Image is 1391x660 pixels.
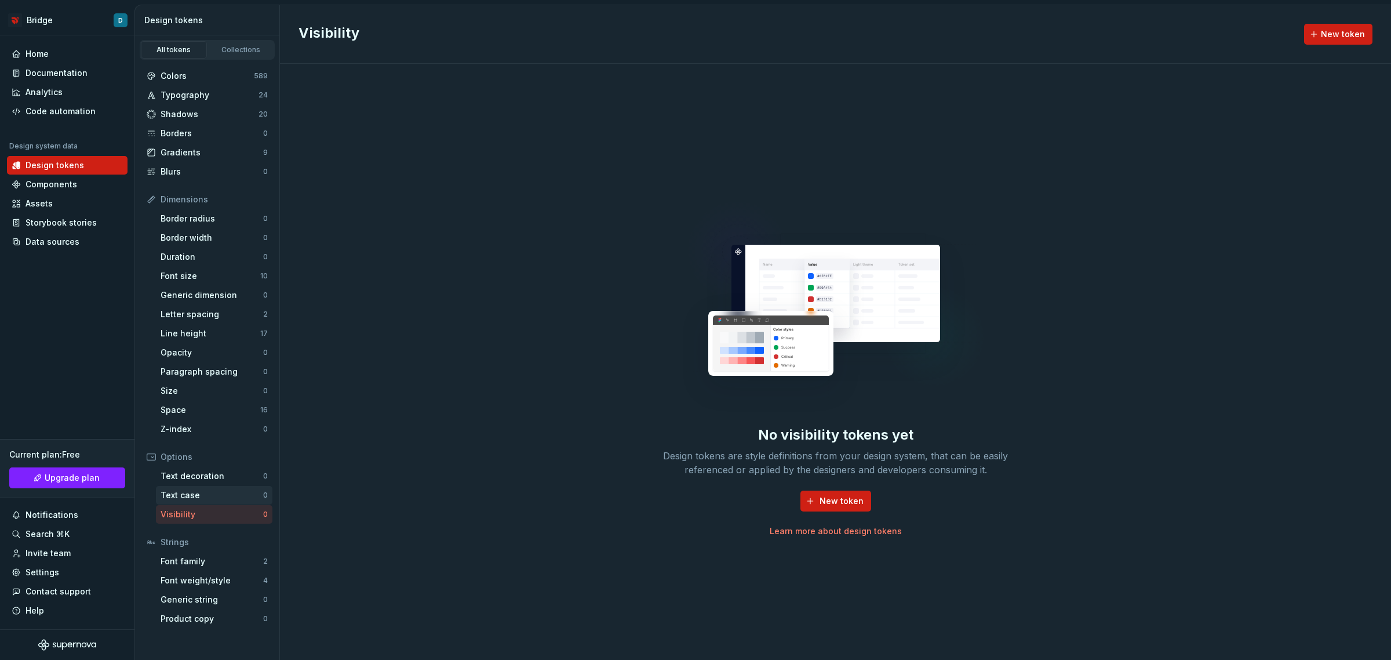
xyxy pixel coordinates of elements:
[254,71,268,81] div: 589
[7,233,128,251] a: Data sources
[156,382,272,400] a: Size0
[263,386,268,396] div: 0
[26,567,59,578] div: Settings
[263,491,268,500] div: 0
[7,525,128,543] button: Search ⌘K
[7,102,128,121] a: Code automation
[263,348,268,357] div: 0
[161,213,263,224] div: Border radius
[156,286,272,304] a: Generic dimension0
[1321,28,1365,40] span: New token
[161,128,263,139] div: Borders
[260,405,268,415] div: 16
[156,571,272,590] a: Font weight/style4
[142,143,272,162] a: Gradients9
[161,509,263,520] div: Visibility
[161,108,258,120] div: Shadows
[263,252,268,262] div: 0
[161,536,268,548] div: Strings
[161,251,263,263] div: Duration
[7,582,128,601] button: Contact support
[1304,24,1372,45] button: New token
[145,45,203,55] div: All tokens
[142,67,272,85] a: Colors589
[258,90,268,100] div: 24
[161,232,263,244] div: Border width
[156,552,272,571] a: Font family2
[156,362,272,381] a: Paragraph spacing0
[156,343,272,362] a: Opacity0
[7,544,128,563] a: Invite team
[156,267,272,285] a: Font size10
[263,595,268,604] div: 0
[7,213,128,232] a: Storybook stories
[161,594,263,605] div: Generic string
[2,8,132,32] button: BridgeD
[38,639,96,651] svg: Supernova Logo
[26,528,70,540] div: Search ⌘K
[263,425,268,434] div: 0
[26,48,49,60] div: Home
[156,610,272,628] a: Product copy0
[161,613,263,625] div: Product copy
[9,467,125,488] a: Upgrade plan
[161,404,260,416] div: Space
[156,401,272,419] a: Space16
[212,45,270,55] div: Collections
[820,495,864,507] span: New token
[161,489,263,501] div: Text case
[161,366,263,378] div: Paragraph spacing
[7,45,128,63] a: Home
[156,305,272,324] a: Letter spacing2
[263,557,268,566] div: 2
[161,194,268,205] div: Dimensions
[258,110,268,119] div: 20
[260,271,268,281] div: 10
[9,449,125,460] div: Current plan : Free
[161,166,263,177] div: Blurs
[7,506,128,524] button: Notifications
[161,575,263,586] div: Font weight/style
[161,451,268,463] div: Options
[26,236,79,248] div: Data sources
[156,229,272,247] a: Border width0
[263,510,268,519] div: 0
[7,194,128,213] a: Assets
[161,470,263,482] div: Text decoration
[263,367,268,376] div: 0
[650,449,1021,477] div: Design tokens are style definitions from your design system, that can be easily referenced or app...
[26,179,77,190] div: Components
[161,423,263,435] div: Z-index
[263,614,268,623] div: 0
[156,486,272,505] a: Text case0
[161,309,263,320] div: Letter spacing
[770,525,902,537] a: Learn more about design tokens
[161,70,254,82] div: Colors
[161,556,263,567] div: Font family
[26,86,63,98] div: Analytics
[263,148,268,157] div: 9
[156,467,272,485] a: Text decoration0
[161,385,263,397] div: Size
[263,129,268,138] div: 0
[142,162,272,181] a: Blurs0
[26,106,96,117] div: Code automation
[263,576,268,585] div: 4
[156,420,272,438] a: Z-index0
[9,142,78,151] div: Design system data
[26,509,78,521] div: Notifications
[144,14,275,26] div: Design tokens
[263,233,268,242] div: 0
[26,605,44,617] div: Help
[142,124,272,143] a: Borders0
[26,67,88,79] div: Documentation
[7,83,128,101] a: Analytics
[8,13,22,27] img: 3f850d6b-8361-4b34-8a82-b945b4d8a89b.png
[260,329,268,338] div: 17
[263,214,268,223] div: 0
[27,14,53,26] div: Bridge
[26,217,97,229] div: Storybook stories
[161,328,260,339] div: Line height
[142,105,272,124] a: Shadows20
